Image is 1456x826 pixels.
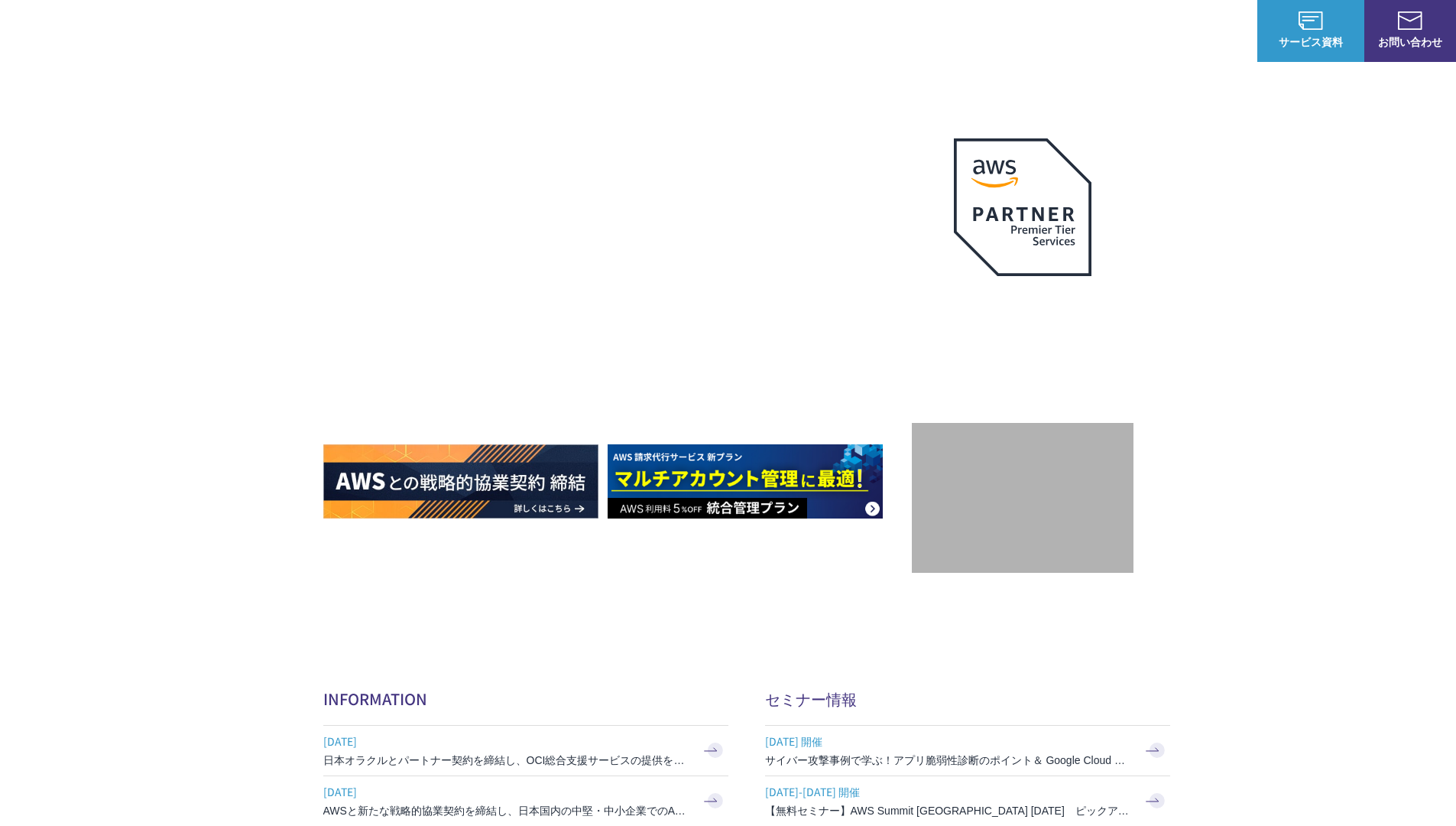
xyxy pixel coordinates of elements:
[765,803,1132,818] h3: 【無料セミナー】AWS Summit [GEOGRAPHIC_DATA] [DATE] ピックアップセッション
[1364,34,1456,50] span: お問い合わせ
[765,730,1132,753] span: [DATE] 開催
[1199,23,1242,39] a: ログイン
[1111,23,1169,39] p: ナレッジ
[323,776,728,826] a: [DATE] AWSと新たな戦略的協業契約を締結し、日本国内の中堅・中小企業でのAWS活用を加速
[765,780,1132,803] span: [DATE]-[DATE] 開催
[323,169,912,236] p: AWSの導入からコスト削減、 構成・運用の最適化からデータ活用まで 規模や業種業態を問わない マネージドサービスで
[323,444,598,519] img: AWSとの戦略的協業契約 締結
[176,15,287,47] span: NHN テコラス AWS総合支援サービス
[765,688,1170,710] h2: セミナー情報
[1398,11,1422,30] img: お問い合わせ
[323,753,690,768] h3: 日本オラクルとパートナー契約を締結し、OCI総合支援サービスの提供を開始
[1037,23,1080,39] a: 導入事例
[765,726,1170,776] a: [DATE] 開催 サイバー攻撃事例で学ぶ！アプリ脆弱性診断のポイント＆ Google Cloud セキュリティ対策
[23,12,287,49] a: AWS総合支援サービス C-Chorus NHN テコラスAWS総合支援サービス
[323,803,690,818] h3: AWSと新たな戦略的協業契約を締結し、日本国内の中堅・中小企業でのAWS活用を加速
[323,730,690,753] span: [DATE]
[954,138,1091,276] img: AWSプレミアティアサービスパートナー
[323,780,690,803] span: [DATE]
[765,776,1170,826] a: [DATE]-[DATE] 開催 【無料セミナー】AWS Summit [GEOGRAPHIC_DATA] [DATE] ピックアップセッション
[796,23,854,39] p: サービス
[942,446,1103,558] img: 契約件数
[728,23,765,39] p: 強み
[608,444,883,519] img: AWS請求代行サービス 統合管理プラン
[1005,294,1039,317] em: AWS
[936,294,1110,353] p: 最上位プレミアティア サービスパートナー
[884,23,1007,39] p: 業種別ソリューション
[323,252,912,398] h1: AWS ジャーニーの 成功を実現
[323,726,728,776] a: [DATE] 日本オラクルとパートナー契約を締結し、OCI総合支援サービスの提供を開始
[323,688,728,710] h2: INFORMATION
[765,753,1132,768] h3: サイバー攻撃事例で学ぶ！アプリ脆弱性診断のポイント＆ Google Cloud セキュリティ対策
[1257,34,1364,50] span: サービス資料
[1299,11,1323,30] img: AWS総合支援サービス C-Chorus サービス資料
